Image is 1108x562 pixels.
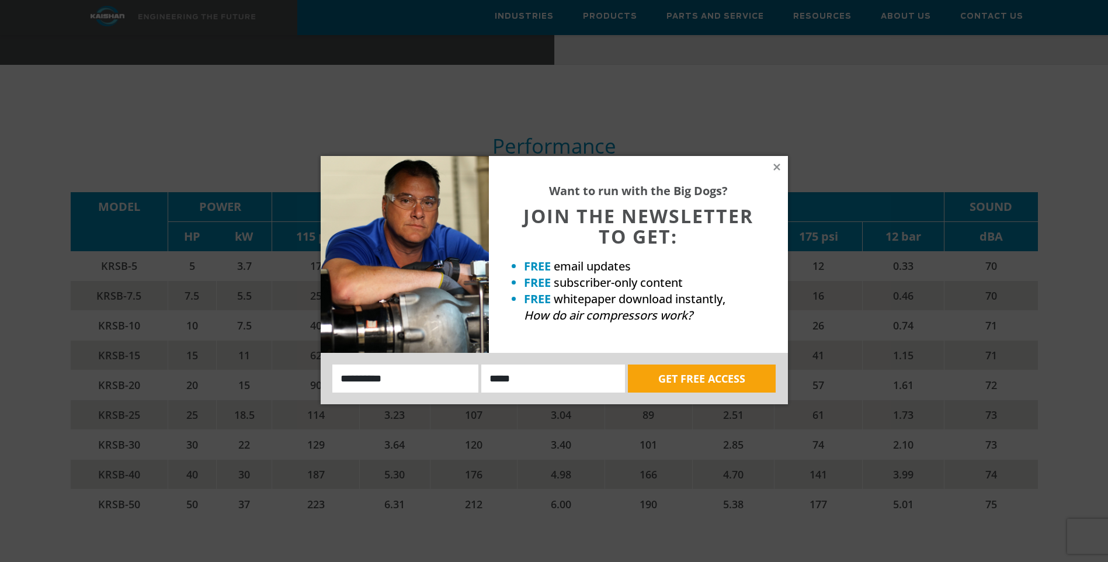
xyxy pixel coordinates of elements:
[772,162,782,172] button: Close
[554,275,683,290] span: subscriber-only content
[524,258,551,274] strong: FREE
[332,365,479,393] input: Name:
[628,365,776,393] button: GET FREE ACCESS
[524,275,551,290] strong: FREE
[524,291,551,307] strong: FREE
[549,183,728,199] strong: Want to run with the Big Dogs?
[523,203,753,249] span: JOIN THE NEWSLETTER TO GET:
[554,258,631,274] span: email updates
[554,291,725,307] span: whitepaper download instantly,
[481,365,625,393] input: Email
[524,307,693,323] em: How do air compressors work?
